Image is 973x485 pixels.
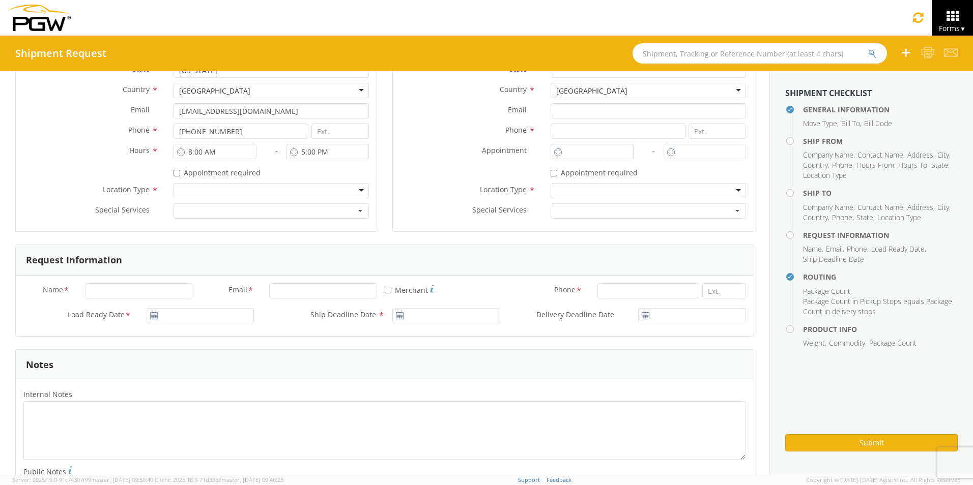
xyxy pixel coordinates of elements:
[841,118,862,129] li: ,
[275,145,278,155] span: -
[785,87,872,99] strong: Shipment Checklist
[43,285,63,296] span: Name
[174,170,180,176] input: Appointment required
[803,244,822,254] span: Name
[931,160,948,170] span: State
[864,118,892,128] span: Bill Code
[385,287,391,293] input: Merchant
[871,244,925,254] span: Load Ready Date
[907,150,933,160] span: Address
[310,310,376,319] span: Ship Deadline Date
[803,296,952,316] span: Package Count in Pickup Stops equals Package Count in delivery stops
[547,476,571,483] a: Feedback
[536,310,614,319] span: Delivery Deadline Date
[803,202,853,212] span: Company Name
[128,125,150,135] span: Phone
[907,202,935,213] li: ,
[898,160,929,170] li: ,
[806,476,961,484] span: Copyright © [DATE]-[DATE] Agistix Inc., All Rights Reserved
[633,43,887,64] input: Shipment, Tracking or Reference Number (at least 4 chars)
[482,145,527,155] span: Appointment
[505,125,527,135] span: Phone
[26,360,53,370] h3: Notes
[937,150,949,160] span: City
[803,273,958,281] h4: Routing
[155,476,283,483] span: Client: 2025.18.0-71d3358
[907,150,935,160] li: ,
[652,145,655,155] span: -
[311,124,369,139] input: Ext.
[857,202,903,212] span: Contact Name
[385,283,434,295] label: Merchant
[174,166,263,178] label: Appointment required
[826,244,844,254] li: ,
[857,150,905,160] li: ,
[877,213,921,222] span: Location Type
[803,286,852,296] li: ,
[26,255,122,265] h3: Request Information
[898,160,927,170] span: Hours To
[803,202,855,213] li: ,
[803,286,850,296] span: Package Count
[869,338,917,348] span: Package Count
[832,160,854,170] li: ,
[847,244,867,254] span: Phone
[702,283,746,298] input: Ext.
[829,338,865,348] span: Commodity
[15,48,106,59] h4: Shipment Request
[829,338,867,348] li: ,
[832,213,854,223] li: ,
[937,150,951,160] li: ,
[689,124,746,139] input: Ext.
[803,170,847,180] span: Location Type
[68,310,125,321] span: Load Ready Date
[803,213,828,222] span: Country
[803,231,958,239] h4: Request Information
[857,150,903,160] span: Contact Name
[500,84,527,94] span: Country
[931,160,950,170] li: ,
[803,150,855,160] li: ,
[131,105,150,114] span: Email
[803,106,958,113] h4: General Information
[8,5,71,31] img: pgw-form-logo-1aaa8060b1cc70fad034.png
[91,476,153,483] span: master, [DATE] 09:50:40
[228,285,247,296] span: Email
[472,205,527,215] span: Special Services
[847,244,869,254] li: ,
[803,325,958,333] h4: Product Info
[832,160,852,170] span: Phone
[826,244,843,254] span: Email
[871,244,926,254] li: ,
[857,202,905,213] li: ,
[856,160,896,170] li: ,
[803,254,864,264] span: Ship Deadline Date
[129,145,150,155] span: Hours
[123,84,150,94] span: Country
[23,389,72,399] span: Internal Notes
[221,476,283,483] span: master, [DATE] 09:46:25
[12,476,153,483] span: Server: 2025.19.0-91c74307f99
[803,244,823,254] li: ,
[856,213,873,222] span: State
[856,160,894,170] span: Hours From
[803,189,958,197] h4: Ship To
[23,467,66,476] span: Public Notes
[556,86,627,96] div: [GEOGRAPHIC_DATA]
[803,137,958,145] h4: Ship From
[803,160,828,170] span: Country
[960,24,966,33] span: ▼
[554,285,576,296] span: Phone
[518,476,540,483] a: Support
[937,202,951,213] li: ,
[803,118,837,128] span: Move Type
[179,86,250,96] div: [GEOGRAPHIC_DATA]
[803,118,839,129] li: ,
[939,23,966,33] span: Forms
[832,213,852,222] span: Phone
[937,202,949,212] span: City
[103,185,150,194] span: Location Type
[785,434,958,451] button: Submit
[907,202,933,212] span: Address
[803,338,826,348] li: ,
